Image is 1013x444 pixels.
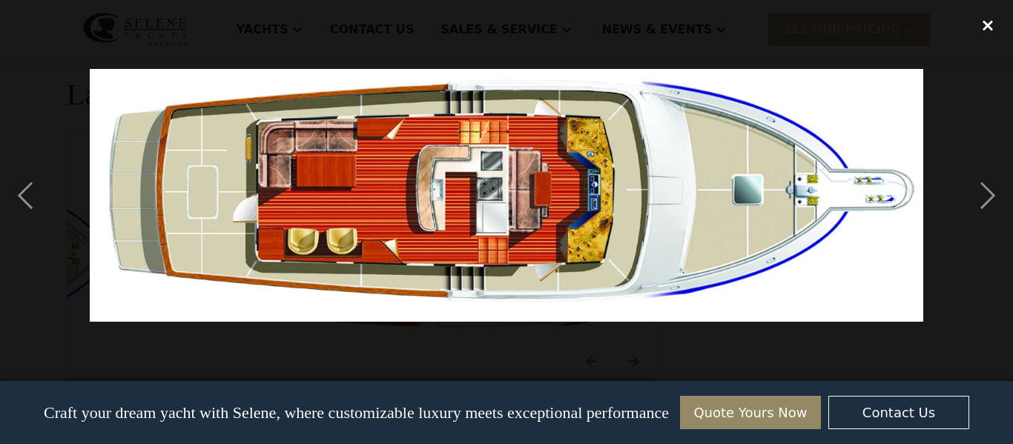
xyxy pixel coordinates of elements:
[680,396,821,429] a: Quote Yours Now
[963,9,1013,382] div: next image
[90,69,923,322] img: 6717e51a568b34f160a4ebc5_rendreing2.webp
[828,396,969,429] a: Contact Us
[44,403,669,423] p: Craft your dream yacht with Selene, where customizable luxury meets exceptional performance
[963,9,1013,42] div: close lightbox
